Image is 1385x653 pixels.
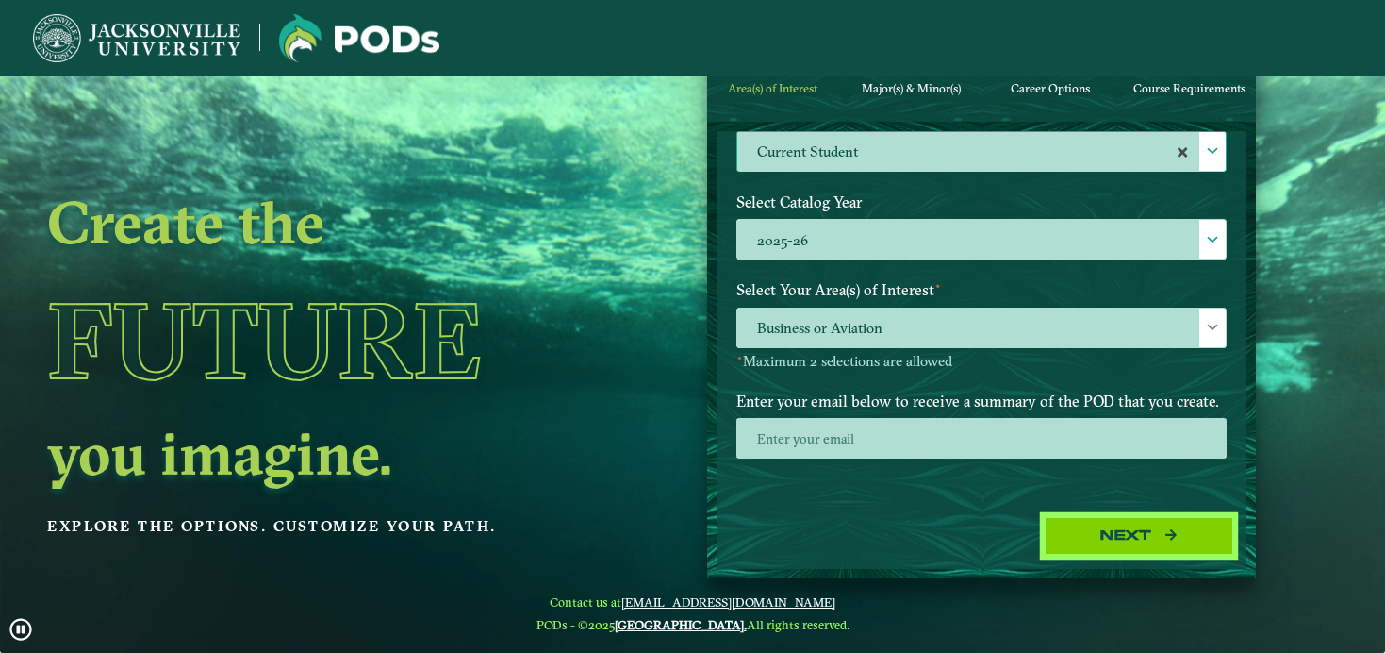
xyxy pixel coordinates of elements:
[1133,81,1245,95] span: Course Requirements
[736,353,1227,371] p: Maximum 2 selections are allowed
[728,81,817,95] span: Area(s) of Interest
[934,278,942,293] sup: ⋆
[722,185,1241,220] label: Select Catalog Year
[536,617,849,632] span: PODs - ©2025 All rights reserved.
[737,220,1226,260] label: 2025-26
[862,81,961,95] span: Major(s) & Minor(s)
[615,617,747,632] a: [GEOGRAPHIC_DATA].
[736,351,743,364] sup: ⋆
[47,427,576,479] h2: you imagine.
[536,594,849,610] span: Contact us at
[47,512,576,541] p: Explore the options. Customize your path.
[737,309,1226,349] span: Business or Aviation
[33,14,240,62] img: Jacksonville University logo
[736,418,1227,459] input: Enter your email
[722,384,1241,419] label: Enter your email below to receive a summary of the POD that you create.
[621,594,835,610] a: [EMAIL_ADDRESS][DOMAIN_NAME]
[1011,81,1090,95] span: Career Options
[47,195,576,248] h2: Create the
[279,14,439,62] img: Jacksonville University logo
[722,273,1241,308] label: Select Your Area(s) of Interest
[737,132,1226,173] label: Current Student
[47,255,576,427] h1: Future
[1045,517,1233,556] button: Next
